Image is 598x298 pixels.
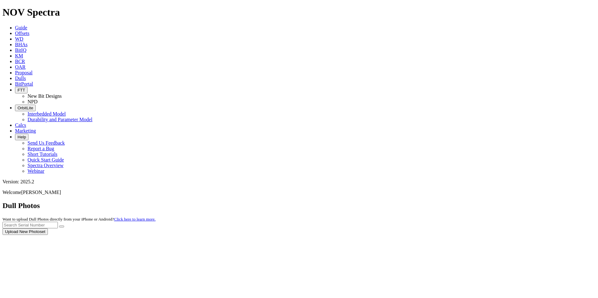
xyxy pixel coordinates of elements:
a: Webinar [28,168,44,174]
a: Dulls [15,76,26,81]
a: BitPortal [15,81,33,87]
a: Send Us Feedback [28,140,65,146]
button: Upload New Photoset [3,228,48,235]
a: Report a Bug [28,146,54,151]
h2: Dull Photos [3,201,595,210]
button: Help [15,134,28,140]
span: FTT [18,88,25,92]
a: Click here to learn more. [114,217,156,221]
a: WD [15,36,23,42]
a: NPD [28,99,38,104]
a: Offsets [15,31,29,36]
a: BHAs [15,42,28,47]
button: OrbitLite [15,105,36,111]
a: BitIQ [15,47,26,53]
a: Short Tutorials [28,151,58,157]
a: KM [15,53,23,58]
a: Proposal [15,70,33,75]
a: OAR [15,64,26,70]
span: [PERSON_NAME] [21,190,61,195]
a: New Bit Designs [28,93,62,99]
span: Help [18,135,26,139]
a: Durability and Parameter Model [28,117,93,122]
a: Guide [15,25,27,30]
a: Calcs [15,122,26,128]
a: Quick Start Guide [28,157,64,162]
a: Marketing [15,128,36,133]
span: OrbitLite [18,106,33,110]
h1: NOV Spectra [3,7,595,18]
a: BCR [15,59,25,64]
input: Search Serial Number [3,222,58,228]
small: Want to upload Dull Photos directly from your iPhone or Android? [3,217,155,221]
div: Version: 2025.2 [3,179,595,185]
p: Welcome [3,190,595,195]
a: Spectra Overview [28,163,63,168]
a: Interbedded Model [28,111,66,117]
button: FTT [15,87,28,93]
